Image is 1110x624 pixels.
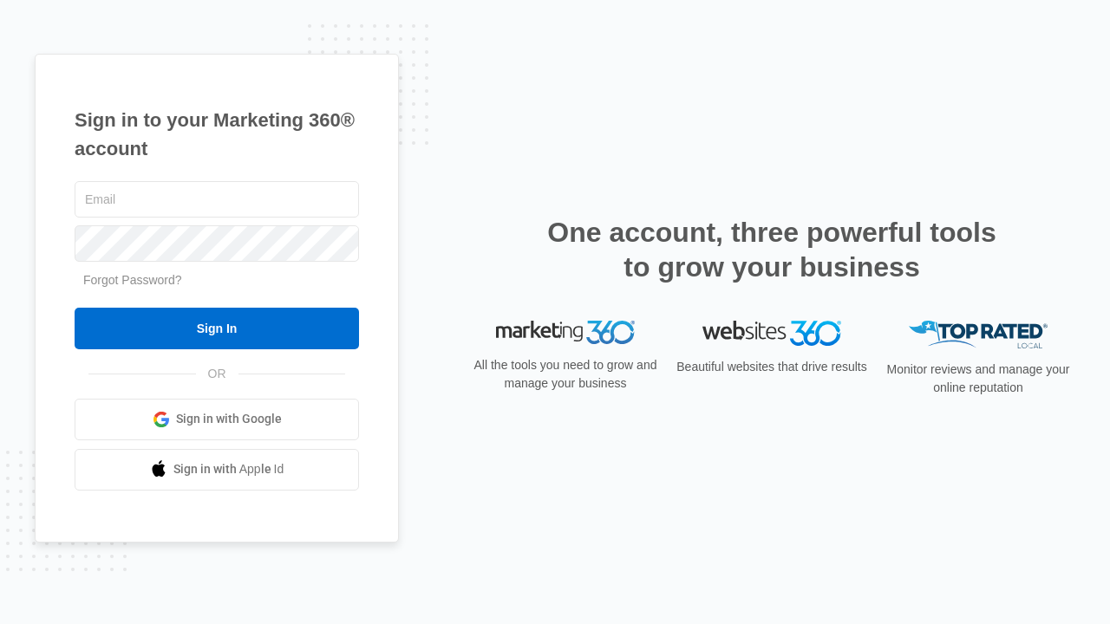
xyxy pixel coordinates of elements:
[196,365,238,383] span: OR
[675,358,869,376] p: Beautiful websites that drive results
[75,449,359,491] a: Sign in with Apple Id
[881,361,1075,397] p: Monitor reviews and manage your online reputation
[176,410,282,428] span: Sign in with Google
[496,321,635,345] img: Marketing 360
[75,181,359,218] input: Email
[173,460,284,478] span: Sign in with Apple Id
[83,273,182,287] a: Forgot Password?
[468,356,663,393] p: All the tools you need to grow and manage your business
[75,399,359,440] a: Sign in with Google
[75,106,359,163] h1: Sign in to your Marketing 360® account
[75,308,359,349] input: Sign In
[909,321,1048,349] img: Top Rated Local
[702,321,841,346] img: Websites 360
[542,215,1002,284] h2: One account, three powerful tools to grow your business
